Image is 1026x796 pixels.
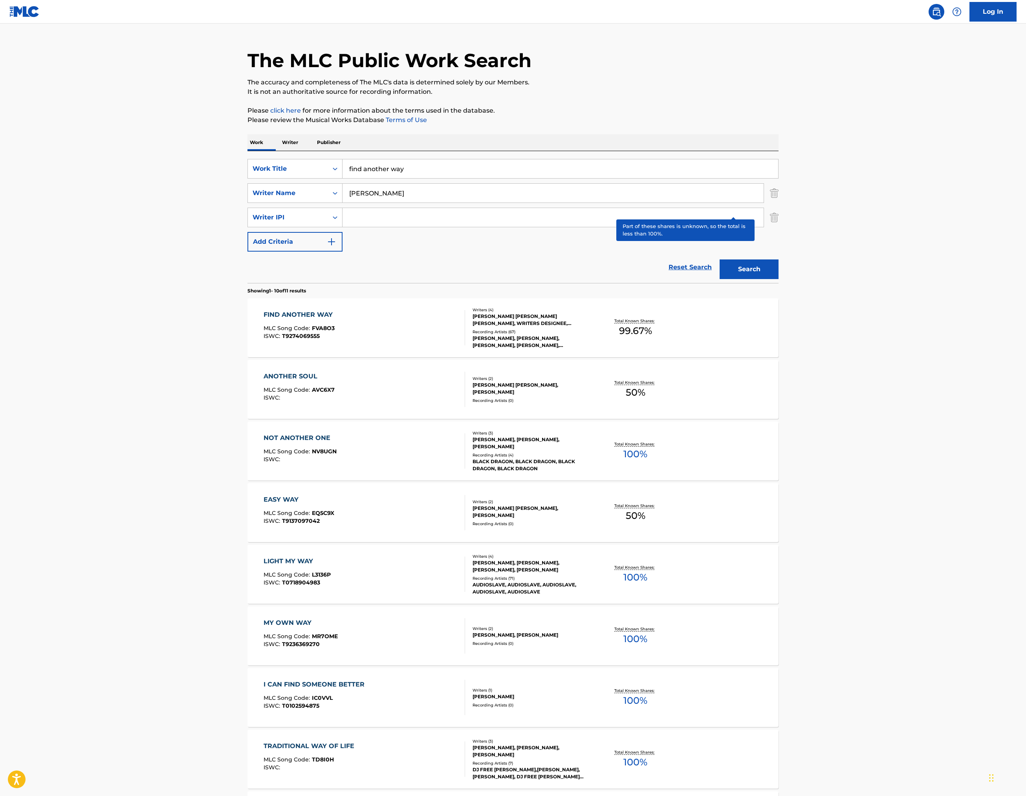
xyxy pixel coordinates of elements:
div: I CAN FIND SOMEONE BETTER [264,680,368,689]
span: T9274069555 [282,332,320,340]
a: TRADITIONAL WAY OF LIFEMLC Song Code:TD8I0HISWC:Writers (3)[PERSON_NAME], [PERSON_NAME], [PERSON_... [247,730,779,789]
span: MLC Song Code : [264,509,312,517]
img: search [932,7,941,16]
p: Total Known Shares: [614,626,656,632]
div: Chat Widget [987,758,1026,796]
form: Search Form [247,159,779,283]
a: Terms of Use [384,116,427,124]
p: Total Known Shares: [614,380,656,385]
span: EQ5C9X [312,509,334,517]
span: MLC Song Code : [264,386,312,393]
div: [PERSON_NAME], [PERSON_NAME], [PERSON_NAME] [473,744,591,758]
span: TD8I0H [312,756,334,763]
div: EASY WAY [264,495,334,504]
span: IC0VVL [312,694,333,701]
div: Recording Artists ( 0 ) [473,641,591,646]
span: T9236369270 [282,641,320,648]
a: Log In [969,2,1017,22]
p: Total Known Shares: [614,503,656,509]
span: MLC Song Code : [264,325,312,332]
div: [PERSON_NAME] [473,693,591,700]
div: Writer IPI [253,213,323,222]
span: ISWC : [264,579,282,586]
a: EASY WAYMLC Song Code:EQ5C9XISWC:T9137097042Writers (2)[PERSON_NAME] [PERSON_NAME], [PERSON_NAME]... [247,483,779,542]
div: ANOTHER SOUL [264,372,335,381]
p: Total Known Shares: [614,688,656,694]
div: Writers ( 3 ) [473,430,591,436]
span: 100 % [623,632,647,646]
span: FVA8O3 [312,325,335,332]
p: The accuracy and completeness of The MLC's data is determined solely by our Members. [247,78,779,87]
p: Total Known Shares: [614,564,656,570]
button: Search [720,259,779,279]
span: MLC Song Code : [264,571,312,578]
div: NOT ANOTHER ONE [264,433,337,443]
div: AUDIOSLAVE, AUDIOSLAVE, AUDIOSLAVE, AUDIOSLAVE, AUDIOSLAVE [473,581,591,595]
p: Please review the Musical Works Database [247,115,779,125]
p: Work [247,134,266,151]
a: Public Search [929,4,944,20]
img: Delete Criterion [770,208,779,227]
div: DJ FREE [PERSON_NAME],[PERSON_NAME],[PERSON_NAME], DJ FREE [PERSON_NAME] FREE [PERSON_NAME] FREE ... [473,766,591,780]
span: NV8UGN [312,448,337,455]
a: ANOTHER SOULMLC Song Code:AVC6X7ISWC:Writers (2)[PERSON_NAME] [PERSON_NAME], [PERSON_NAME]Recordi... [247,360,779,419]
div: [PERSON_NAME] [PERSON_NAME], [PERSON_NAME] [473,382,591,396]
div: Writers ( 4 ) [473,307,591,313]
span: ISWC : [264,456,282,463]
span: MLC Song Code : [264,448,312,455]
span: T0102594875 [282,702,319,709]
a: I CAN FIND SOMEONE BETTERMLC Song Code:IC0VVLISWC:T0102594875Writers (1)[PERSON_NAME]Recording Ar... [247,668,779,727]
div: Recording Artists ( 0 ) [473,521,591,527]
div: Recording Artists ( 71 ) [473,575,591,581]
div: MY OWN WAY [264,618,338,628]
span: 50 % [626,509,645,523]
div: Writers ( 2 ) [473,499,591,505]
button: Add Criteria [247,232,343,252]
img: 9d2ae6d4665cec9f34b9.svg [327,237,336,246]
span: 100 % [623,570,647,584]
div: [PERSON_NAME] [PERSON_NAME] [PERSON_NAME], WRITERS DESIGNEE, [PERSON_NAME] [473,313,591,327]
div: [PERSON_NAME] [PERSON_NAME], [PERSON_NAME] [473,505,591,519]
div: LIGHT MY WAY [264,557,331,566]
div: Writers ( 3 ) [473,738,591,744]
span: MR7OME [312,633,338,640]
a: LIGHT MY WAYMLC Song Code:L3136PISWC:T0718904983Writers (4)[PERSON_NAME], [PERSON_NAME], [PERSON_... [247,545,779,604]
p: Total Known Shares: [614,749,656,755]
span: 50 % [626,385,645,400]
div: Recording Artists ( 67 ) [473,329,591,335]
p: Writer [280,134,300,151]
span: T9137097042 [282,517,320,524]
img: Delete Criterion [770,183,779,203]
a: click here [270,107,301,114]
span: ISWC : [264,641,282,648]
span: MLC Song Code : [264,694,312,701]
div: [PERSON_NAME], [PERSON_NAME], [PERSON_NAME] [473,436,591,450]
div: Help [949,4,965,20]
p: Publisher [315,134,343,151]
img: help [952,7,962,16]
p: Please for more information about the terms used in the database. [247,106,779,115]
div: Recording Artists ( 4 ) [473,452,591,458]
span: ISWC : [264,517,282,524]
div: Writers ( 2 ) [473,376,591,382]
div: Recording Artists ( 0 ) [473,398,591,403]
span: MLC Song Code : [264,756,312,763]
span: MLC Song Code : [264,633,312,640]
a: FIND ANOTHER WAYMLC Song Code:FVA8O3ISWC:T9274069555Writers (4)[PERSON_NAME] [PERSON_NAME] [PERSO... [247,298,779,357]
span: ISWC : [264,764,282,771]
a: NOT ANOTHER ONEMLC Song Code:NV8UGNISWC:Writers (3)[PERSON_NAME], [PERSON_NAME], [PERSON_NAME]Rec... [247,422,779,480]
div: Recording Artists ( 0 ) [473,702,591,708]
div: Writers ( 1 ) [473,687,591,693]
div: Writers ( 4 ) [473,553,591,559]
div: BLACK DRAGON, BLACK DRAGON, BLACK DRAGON, BLACK DRAGON [473,458,591,472]
span: 100 % [623,755,647,769]
span: ISWC : [264,332,282,340]
div: [PERSON_NAME], [PERSON_NAME], [PERSON_NAME], [PERSON_NAME], [PERSON_NAME] AND [PERSON_NAME], [PER... [473,335,591,349]
span: 100 % [623,694,647,708]
div: Recording Artists ( 7 ) [473,760,591,766]
div: TRADITIONAL WAY OF LIFE [264,741,358,751]
span: T0718904983 [282,579,320,586]
div: [PERSON_NAME], [PERSON_NAME] [473,632,591,639]
p: Total Known Shares: [614,441,656,447]
p: It is not an authoritative source for recording information. [247,87,779,97]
